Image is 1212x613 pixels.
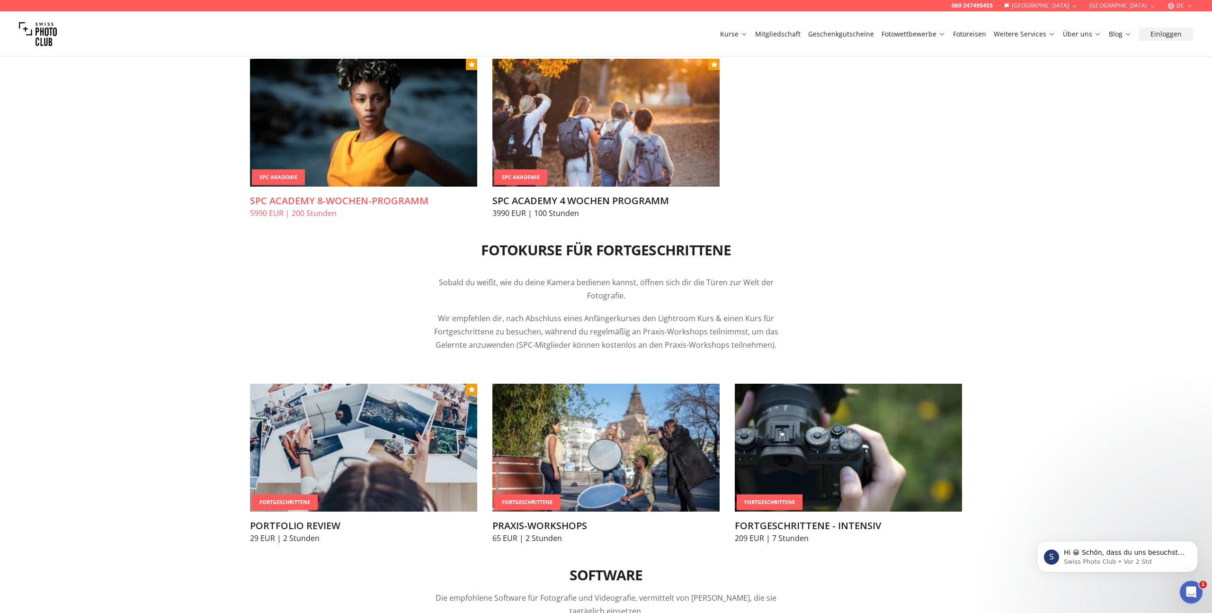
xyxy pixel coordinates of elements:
img: Swiss photo club [19,15,57,53]
h3: SPC ACADEMY 8-WOCHEN-PROGRAMM [250,194,477,207]
a: Über uns [1063,29,1101,39]
img: FORTGESCHRITTENE - INTENSIV [735,384,962,512]
p: Sobald du weißt, wie du deine Kamera bedienen kannst, öffnen sich dir die Türen zur Welt der Foto... [424,276,788,302]
p: 65 EUR | 2 Stunden [492,532,720,544]
button: Fotowettbewerbe [878,27,949,41]
h2: Fotokurse für Fortgeschrittene [481,242,731,259]
p: 209 EUR | 7 Stunden [735,532,962,544]
div: SPC Akademie [252,170,305,185]
div: Fortgeschrittene [494,495,560,510]
div: Fortgeschrittene [737,495,802,510]
a: Geschenkgutscheine [808,29,874,39]
a: PRAXIS-WORKSHOPSFortgeschrittenePRAXIS-WORKSHOPS65 EUR | 2 Stunden [492,384,720,544]
a: Blog [1109,29,1132,39]
div: Fortgeschrittene [252,495,318,510]
h2: Software [570,567,643,584]
button: Geschenkgutscheine [804,27,878,41]
a: Mitgliedschaft [755,29,801,39]
a: PORTFOLIO REVIEWFortgeschrittenePORTFOLIO REVIEW29 EUR | 2 Stunden [250,384,477,544]
img: SPC ACADEMY 4 WOCHEN PROGRAMM [492,59,720,187]
img: PRAXIS-WORKSHOPS [492,384,720,512]
a: Fotowettbewerbe [882,29,945,39]
span: 1 [1199,581,1207,588]
p: 5990 EUR | 200 Stunden [250,207,477,219]
button: Einloggen [1139,27,1193,41]
h3: FORTGESCHRITTENE - INTENSIV [735,519,962,532]
h3: PORTFOLIO REVIEW [250,519,477,532]
div: SPC Akademie [494,170,547,185]
h3: SPC ACADEMY 4 WOCHEN PROGRAMM [492,194,720,207]
button: Weitere Services [990,27,1059,41]
button: Über uns [1059,27,1105,41]
button: Mitgliedschaft [751,27,804,41]
button: Kurse [716,27,751,41]
p: Wir empfehlen dir, nach Abschluss eines Anfängerkurses den Lightroom Kurs & einen Kurs für Fortge... [424,312,788,352]
a: FORTGESCHRITTENE - INTENSIVFortgeschritteneFORTGESCHRITTENE - INTENSIV209 EUR | 7 Stunden [735,384,962,544]
a: Weitere Services [994,29,1055,39]
a: SPC ACADEMY 8-WOCHEN-PROGRAMMSPC AkademieSPC ACADEMY 8-WOCHEN-PROGRAMM5990 EUR | 200 Stunden [250,59,477,219]
button: Blog [1105,27,1135,41]
p: 29 EUR | 2 Stunden [250,532,477,544]
a: SPC ACADEMY 4 WOCHEN PROGRAMMSPC AkademieSPC ACADEMY 4 WOCHEN PROGRAMM3990 EUR | 100 Stunden [492,59,720,219]
a: Fotoreisen [953,29,986,39]
iframe: Intercom notifications Nachricht [1023,521,1212,587]
a: 069 247495455 [952,2,993,9]
a: Kurse [720,29,748,39]
img: PORTFOLIO REVIEW [250,384,477,512]
img: SPC ACADEMY 8-WOCHEN-PROGRAMM [250,59,477,187]
iframe: Intercom live chat [1180,581,1203,604]
p: 3990 EUR | 100 Stunden [492,207,720,219]
h3: PRAXIS-WORKSHOPS [492,519,720,532]
button: Fotoreisen [949,27,990,41]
